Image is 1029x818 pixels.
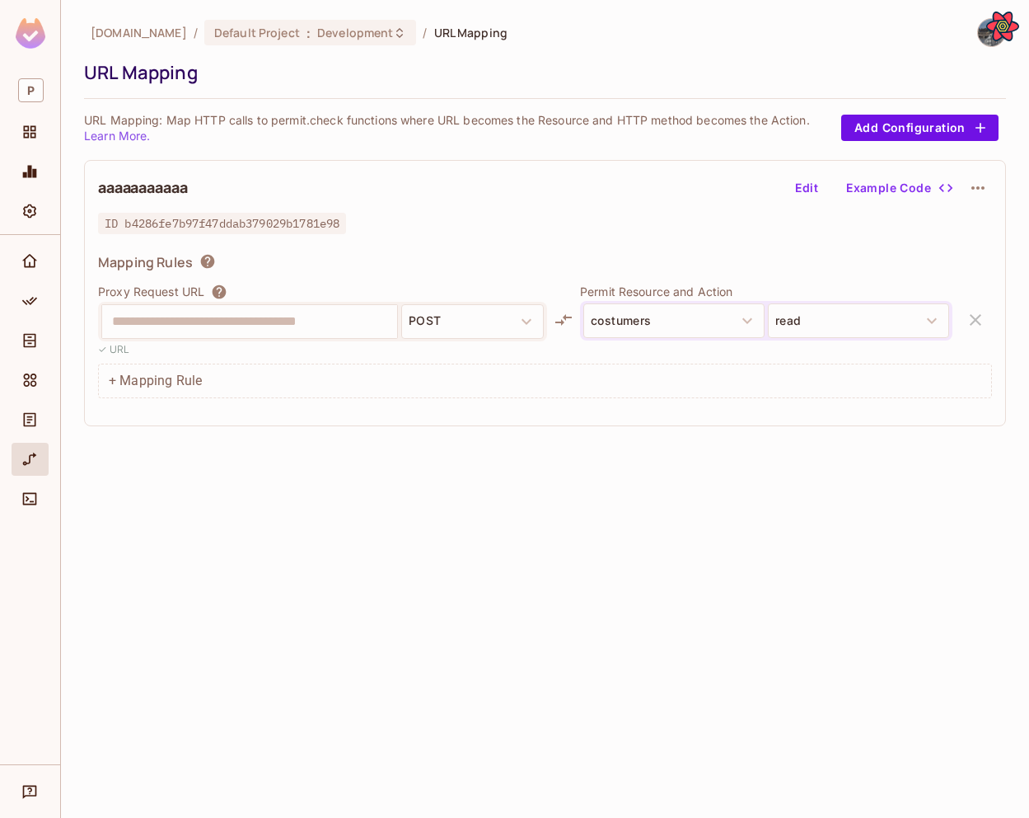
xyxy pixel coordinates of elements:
div: Directory [12,324,49,357]
span: URL Mapping [434,25,507,40]
span: the active workspace [91,25,187,40]
button: Edit [780,175,833,201]
img: Alon Boshi [978,19,1005,46]
p: Proxy Request URL [98,284,204,300]
span: ID b4286fe7b97f47ddab379029b1781e98 [98,213,346,234]
div: Home [12,245,49,278]
div: Projects [12,115,49,148]
span: Default Project [214,25,300,40]
button: Example Code [840,175,957,201]
div: Monitoring [12,155,49,188]
div: Elements [12,364,49,397]
li: / [423,25,427,40]
div: + Mapping Rule [98,364,992,398]
button: costumers [583,303,765,338]
div: Settings [12,195,49,228]
div: Workspace: permit.io [12,72,49,109]
span: Development [317,25,393,40]
span: Mapping Rules [98,253,193,271]
span: P [18,78,44,102]
div: Policy [12,284,49,317]
button: Add Configuration [841,115,999,141]
p: Permit Resource and Action [580,284,952,299]
img: SReyMgAAAABJRU5ErkJggg== [16,18,45,49]
button: Open React Query Devtools [986,10,1019,43]
li: / [194,25,198,40]
p: ✓ URL [98,341,130,357]
h2: aaaaaaaaaaa [98,178,187,198]
button: POST [401,304,544,339]
div: URL Mapping [12,443,49,476]
div: Connect [12,482,49,515]
div: Audit Log [12,403,49,436]
div: URL Mapping [84,60,998,85]
div: Help & Updates [12,775,49,808]
span: : [306,26,311,40]
button: read [768,303,949,338]
a: Learn More. [84,129,150,143]
p: URL Mapping: Map HTTP calls to permit.check functions where URL becomes the Resource and HTTP met... [84,112,841,143]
